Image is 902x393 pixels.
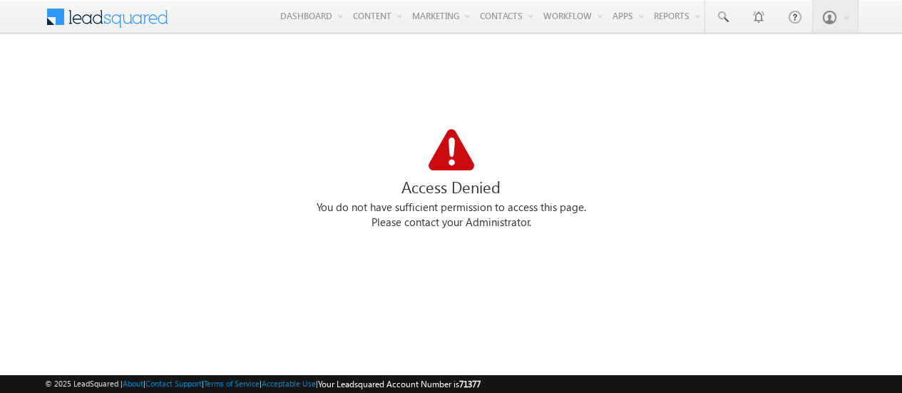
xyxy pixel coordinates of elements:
a: About [123,379,143,388]
div: You do not have sufficient permission to access this page. [45,200,857,215]
div: Please contact your Administrator. [45,215,857,230]
img: Access Denied [429,129,474,170]
a: Acceptable Use [262,379,316,388]
span: 71377 [459,379,481,389]
a: Terms of Service [204,379,260,388]
span: Your Leadsquared Account Number is [318,379,481,389]
span: © 2025 LeadSquared | | | | | [45,377,481,391]
a: Contact Support [145,379,202,388]
div: Access Denied [45,173,857,200]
